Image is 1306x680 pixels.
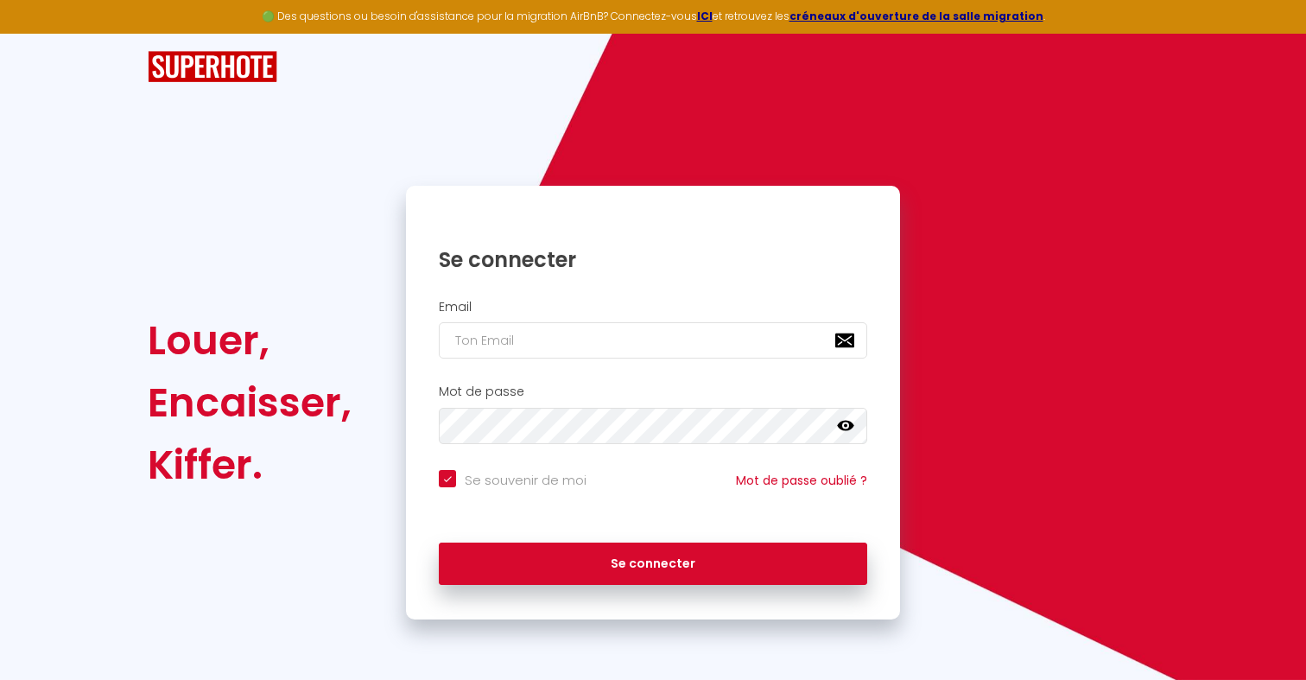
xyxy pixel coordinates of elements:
a: Mot de passe oublié ? [736,472,867,489]
a: ICI [697,9,713,23]
input: Ton Email [439,322,867,359]
h2: Mot de passe [439,384,867,399]
div: Kiffer. [148,434,352,496]
button: Se connecter [439,543,867,586]
h2: Email [439,300,867,315]
div: Louer, [148,309,352,372]
img: SuperHote logo [148,51,277,83]
div: Encaisser, [148,372,352,434]
a: créneaux d'ouverture de la salle migration [789,9,1043,23]
h1: Se connecter [439,246,867,273]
